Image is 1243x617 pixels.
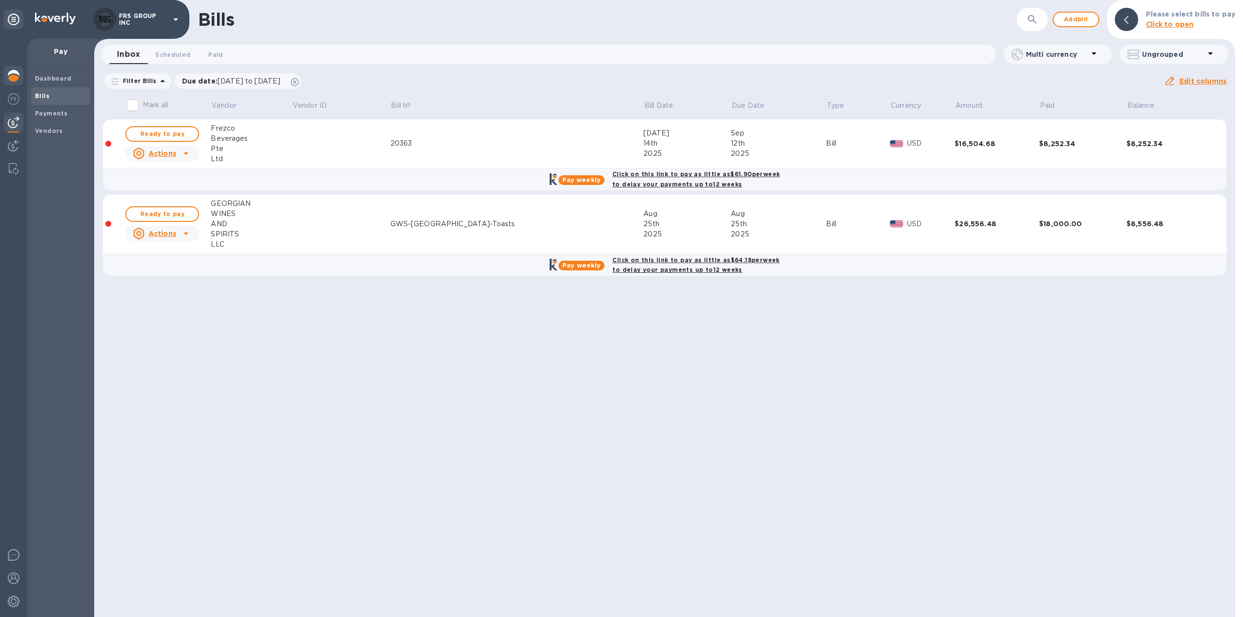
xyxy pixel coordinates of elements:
[643,219,731,229] div: 25th
[35,127,63,134] b: Vendors
[644,100,673,111] p: Bill Date
[826,219,890,229] div: Bill
[643,149,731,159] div: 2025
[35,47,86,56] p: Pay
[211,144,292,154] div: Pte
[134,208,190,220] span: Ready to pay
[198,9,234,30] h1: Bills
[612,256,779,274] b: Click on this link to pay as little as $64.18 per week to delay your payments up to 12 weeks
[218,77,280,85] span: [DATE] to [DATE]
[211,154,292,164] div: Ltd
[1146,10,1235,18] b: Please select bills to pay
[211,219,292,229] div: AND
[955,139,1039,149] div: $16,504.68
[390,138,644,149] div: 20363
[125,126,199,142] button: Ready to pay
[1040,100,1068,111] span: Paid
[119,13,168,26] p: FRS GROUP INC
[119,77,157,85] p: Filter Bills
[731,229,826,239] div: 2025
[1061,14,1091,25] span: Add bill
[1026,50,1089,59] p: Multi currency
[1179,77,1226,85] u: Edit columns
[35,92,50,100] b: Bills
[826,138,890,149] div: Bill
[1127,100,1167,111] span: Balance
[827,100,857,111] span: Type
[955,219,1039,229] div: $26,556.48
[208,50,223,60] span: Paid
[211,123,292,133] div: Frezco
[891,100,921,111] p: Currency
[293,100,327,111] p: Vendor ID
[211,229,292,239] div: SPIRITS
[907,219,955,229] p: USD
[1146,20,1194,28] b: Click to open
[35,13,76,24] img: Logo
[1039,139,1126,149] div: $8,252.34
[211,133,292,144] div: Beverages
[117,48,140,61] span: Inbox
[4,10,23,29] div: Unpin categories
[732,100,777,111] span: Due Date
[182,76,286,86] p: Due date :
[827,100,844,111] p: Type
[391,100,411,111] p: Bill №
[643,209,731,219] div: Aug
[643,138,731,149] div: 14th
[956,100,983,111] p: Amount
[1039,219,1126,229] div: $18,000.00
[562,262,601,269] b: Pay weekly
[732,100,764,111] p: Due Date
[390,219,644,229] div: GWS-[GEOGRAPHIC_DATA]-Toasts
[731,138,826,149] div: 12th
[1142,50,1205,59] p: Ungrouped
[1053,12,1099,27] button: Addbill
[149,150,176,157] u: Actions
[731,128,826,138] div: Sep
[125,206,199,222] button: Ready to pay
[174,73,302,89] div: Due date:[DATE] to [DATE]
[731,149,826,159] div: 2025
[890,140,903,147] img: USD
[562,176,601,183] b: Pay weekly
[35,110,67,117] b: Payments
[1126,219,1210,229] div: $8,556.48
[643,128,731,138] div: [DATE]
[212,100,249,111] span: Vendor
[212,100,236,111] p: Vendor
[8,93,19,105] img: Foreign exchange
[211,239,292,250] div: LLC
[211,199,292,209] div: GEORGIAN
[644,100,686,111] span: Bill Date
[1127,100,1155,111] p: Balance
[293,100,339,111] span: Vendor ID
[1040,100,1055,111] p: Paid
[731,209,826,219] div: Aug
[143,100,168,110] p: Mark all
[890,220,903,227] img: USD
[35,75,72,82] b: Dashboard
[211,209,292,219] div: WINES
[731,219,826,229] div: 25th
[643,229,731,239] div: 2025
[391,100,423,111] span: Bill №
[907,138,955,149] p: USD
[1126,139,1210,149] div: $8,252.34
[612,170,780,188] b: Click on this link to pay as little as $61.90 per week to delay your payments up to 12 weeks
[149,230,176,237] u: Actions
[155,50,190,60] span: Scheduled
[956,100,995,111] span: Amount
[134,128,190,140] span: Ready to pay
